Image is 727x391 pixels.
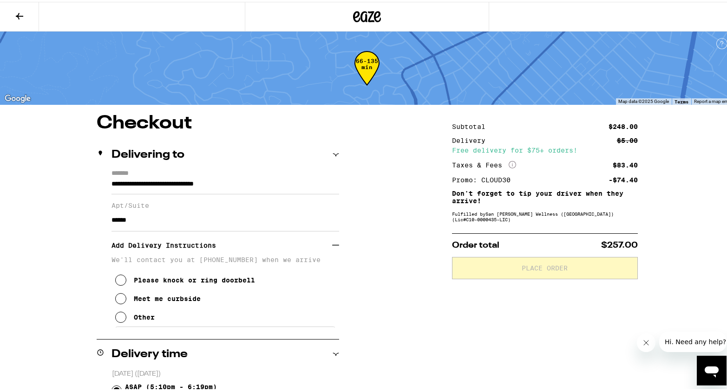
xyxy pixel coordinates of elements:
p: [DATE] ([DATE]) [112,368,339,377]
h3: Add Delivery Instructions [111,233,332,254]
p: We'll contact you at [PHONE_NUMBER] when we arrive [111,254,339,262]
div: Delivery [452,135,492,142]
label: Apt/Suite [111,200,339,207]
p: Don't forget to tip your driver when they arrive! [452,188,638,203]
button: Other [115,306,155,325]
div: $83.40 [613,160,638,167]
div: -$74.40 [609,175,638,181]
button: Meet me curbside [115,288,201,306]
div: $5.00 [617,135,638,142]
div: Meet me curbside [134,293,201,301]
span: $257.00 [601,239,638,248]
span: Map data ©2025 Google [618,97,669,102]
button: Place Order [452,255,638,277]
div: 66-135 min [354,56,380,91]
a: Terms [675,97,688,103]
span: Order total [452,239,499,248]
div: $248.00 [609,122,638,128]
div: Subtotal [452,122,492,128]
h2: Delivering to [111,147,184,159]
iframe: Button to launch messaging window [697,354,727,384]
h1: Checkout [97,112,339,131]
div: Other [134,312,155,319]
iframe: Message from company [659,330,727,350]
img: Google [2,91,33,103]
span: Place Order [522,263,568,269]
iframe: Close message [637,332,655,350]
div: Taxes & Fees [452,159,516,167]
a: Open this area in Google Maps (opens a new window) [2,91,33,103]
div: Free delivery for $75+ orders! [452,145,638,152]
div: Promo: CLOUD30 [452,175,517,181]
div: Fulfilled by San [PERSON_NAME] Wellness ([GEOGRAPHIC_DATA]) (Lic# C10-0000435-LIC ) [452,209,638,220]
div: Please knock or ring doorbell [134,275,255,282]
h2: Delivery time [111,347,188,358]
button: Please knock or ring doorbell [115,269,255,288]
